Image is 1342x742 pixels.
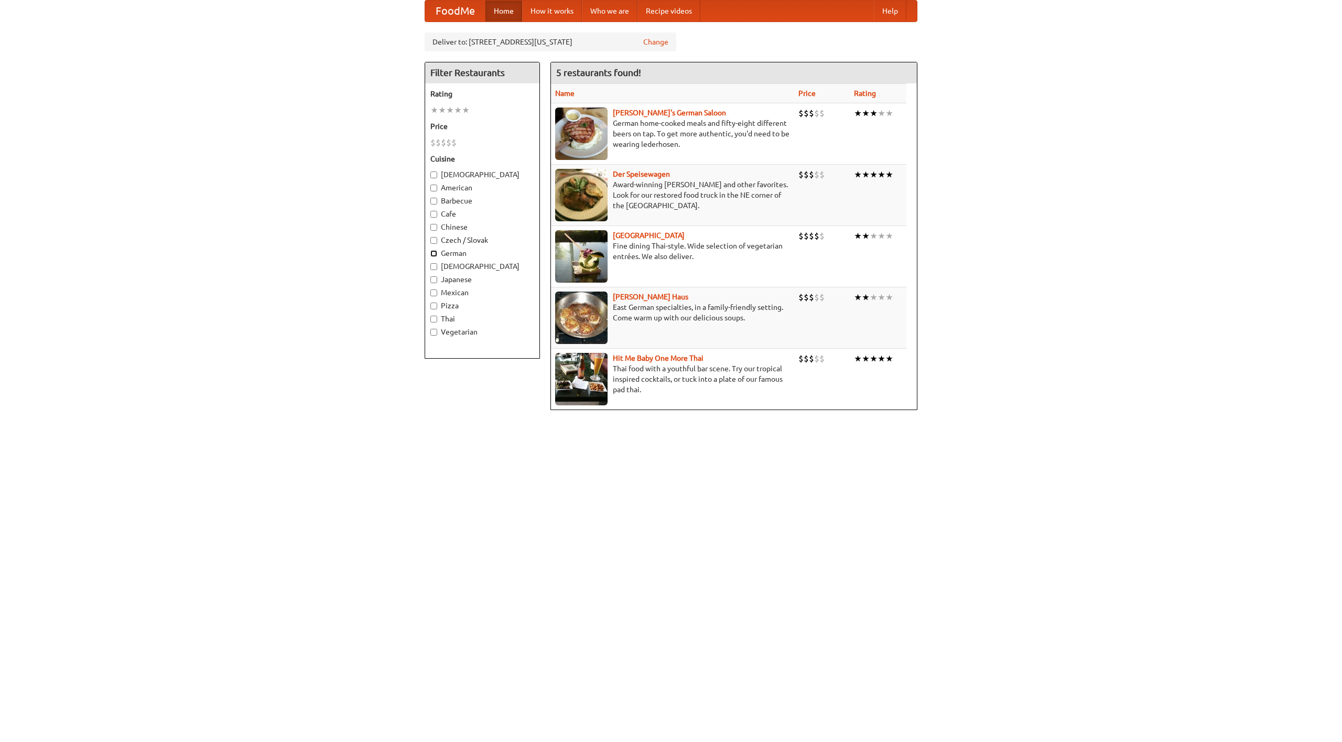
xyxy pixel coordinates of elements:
a: [PERSON_NAME] Haus [613,293,688,301]
li: ★ [878,169,885,180]
li: ★ [885,353,893,364]
li: ★ [870,353,878,364]
li: ★ [885,230,893,242]
li: ★ [862,169,870,180]
label: Czech / Slovak [430,235,534,245]
li: $ [798,230,804,242]
input: Chinese [430,224,437,231]
img: babythai.jpg [555,353,608,405]
h4: Filter Restaurants [425,62,539,83]
li: $ [819,230,825,242]
li: $ [809,107,814,119]
li: $ [798,107,804,119]
li: $ [430,137,436,148]
p: East German specialties, in a family-friendly setting. Come warm up with our delicious soups. [555,302,790,323]
a: FoodMe [425,1,485,21]
h5: Cuisine [430,154,534,164]
li: $ [451,137,457,148]
a: Der Speisewagen [613,170,670,178]
li: ★ [885,292,893,303]
label: Pizza [430,300,534,311]
img: satay.jpg [555,230,608,283]
li: $ [804,107,809,119]
li: ★ [446,104,454,116]
p: Award-winning [PERSON_NAME] and other favorites. Look for our restored food truck in the NE corne... [555,179,790,211]
li: ★ [870,292,878,303]
li: $ [814,169,819,180]
img: esthers.jpg [555,107,608,160]
li: ★ [862,353,870,364]
h5: Price [430,121,534,132]
li: ★ [430,104,438,116]
li: $ [809,230,814,242]
li: $ [798,292,804,303]
li: $ [809,169,814,180]
a: Recipe videos [637,1,700,21]
li: $ [809,292,814,303]
label: Thai [430,314,534,324]
li: ★ [870,230,878,242]
li: ★ [438,104,446,116]
li: $ [814,292,819,303]
a: [PERSON_NAME]'s German Saloon [613,109,726,117]
p: German home-cooked meals and fifty-eight different beers on tap. To get more authentic, you'd nee... [555,118,790,149]
li: $ [804,230,809,242]
li: $ [819,169,825,180]
li: ★ [878,353,885,364]
input: Vegetarian [430,329,437,336]
a: Rating [854,89,876,98]
li: $ [804,353,809,364]
a: Price [798,89,816,98]
li: ★ [878,292,885,303]
li: ★ [870,107,878,119]
input: Japanese [430,276,437,283]
li: $ [436,137,441,148]
li: $ [804,292,809,303]
li: ★ [854,107,862,119]
li: ★ [454,104,462,116]
li: $ [798,353,804,364]
label: American [430,182,534,193]
img: kohlhaus.jpg [555,292,608,344]
li: $ [814,353,819,364]
label: Cafe [430,209,534,219]
input: [DEMOGRAPHIC_DATA] [430,263,437,270]
li: ★ [862,292,870,303]
li: ★ [878,107,885,119]
label: Barbecue [430,196,534,206]
li: ★ [854,169,862,180]
li: $ [804,169,809,180]
ng-pluralize: 5 restaurants found! [556,68,641,78]
input: American [430,185,437,191]
li: ★ [878,230,885,242]
label: Japanese [430,274,534,285]
input: Mexican [430,289,437,296]
p: Thai food with a youthful bar scene. Try our tropical inspired cocktails, or tuck into a plate of... [555,363,790,395]
li: $ [798,169,804,180]
li: $ [819,107,825,119]
a: How it works [522,1,582,21]
li: $ [814,230,819,242]
input: Czech / Slovak [430,237,437,244]
label: German [430,248,534,259]
li: $ [809,353,814,364]
label: [DEMOGRAPHIC_DATA] [430,261,534,272]
a: Name [555,89,575,98]
li: $ [446,137,451,148]
li: ★ [885,169,893,180]
b: [GEOGRAPHIC_DATA] [613,231,685,240]
li: ★ [854,292,862,303]
a: Help [874,1,906,21]
li: ★ [870,169,878,180]
a: Who we are [582,1,637,21]
label: [DEMOGRAPHIC_DATA] [430,169,534,180]
li: $ [819,353,825,364]
li: ★ [462,104,470,116]
a: Hit Me Baby One More Thai [613,354,704,362]
a: Change [643,37,668,47]
li: $ [441,137,446,148]
input: [DEMOGRAPHIC_DATA] [430,171,437,178]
